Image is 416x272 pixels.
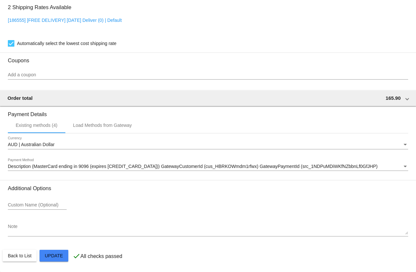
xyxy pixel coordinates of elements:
[8,253,31,258] span: Back to List
[8,53,408,64] h3: Coupons
[80,253,122,259] p: All checks passed
[8,18,122,23] a: [186555] [FREE DELIVERY] [DATE] Deliver (0) | Default
[8,106,408,117] h3: Payment Details
[8,72,408,78] input: Add a coupon
[8,142,408,147] mat-select: Currency
[73,123,132,128] div: Load Methods from Gateway
[16,123,58,128] div: Existing methods (4)
[8,164,377,169] span: Description (MasterCard ending in 9096 (expires [CREDIT_CARD_DATA])) GatewayCustomerId (cus_HBRKO...
[73,252,80,260] mat-icon: check
[3,250,37,262] button: Back to List
[45,253,63,258] span: Update
[386,95,401,101] span: 165.90
[8,203,67,208] input: Custom Name (Optional)
[17,39,116,47] span: Automatically select the lowest cost shipping rate
[40,250,68,262] button: Update
[8,95,33,101] span: Order total
[8,0,71,14] h3: 2 Shipping Rates Available
[8,164,408,169] mat-select: Payment Method
[8,142,55,147] span: AUD | Australian Dollar
[8,185,408,191] h3: Additional Options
